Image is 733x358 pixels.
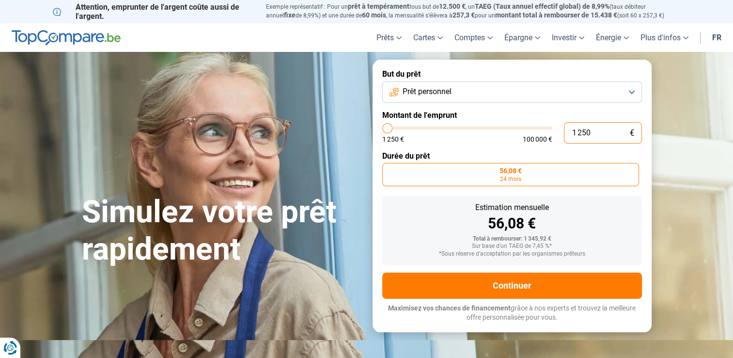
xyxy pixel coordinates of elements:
[407,23,449,52] a: Cartes
[382,81,642,103] button: Prêt personnel
[590,23,635,52] a: Énergie
[53,2,254,21] p: Attention, emprunter de l'argent coûte aussi de l'argent.
[371,23,407,52] a: Prêts
[382,69,642,79] label: But du prêt
[630,129,634,137] span: €
[12,30,121,46] img: TopCompare
[284,11,296,19] span: fixe
[82,194,361,268] h1: Simulez votre prêt rapidement
[390,243,634,250] div: Sur base d'un TAEG de 7,45 %*
[382,273,642,299] button: Continuer
[499,167,522,174] span: 56,08 €
[475,2,609,10] span: TAEG (Taux annuel effectif global) de 8,99%
[266,2,681,20] p: Exemple représentatif : Pour un tous but de , un (taux débiteur annuel de 8,99%) et une durée de ...
[388,304,511,312] span: Maximisez vos chances de financement
[382,304,642,323] p: grâce à nos experts et trouvez la meilleure offre personnalisée pour vous.
[382,151,642,161] label: Durée du prêt
[452,11,475,19] span: 257,3 €
[546,23,590,52] a: Investir
[449,23,499,52] a: Comptes
[500,176,521,182] span: 24 mois
[390,204,634,212] div: Estimation mensuelle
[499,23,546,52] a: Épargne
[362,11,386,19] span: 60 mois
[495,11,617,19] span: montant total à rembourser de 15.438 €
[439,2,466,10] span: 12.500 €
[390,236,634,243] div: Total à rembourser: 1 345,92 €
[523,136,552,143] span: 100 000 €
[390,251,634,258] div: *Sous réserve d'acceptation par les organismes prêteurs
[382,111,642,120] label: Montant de l'emprunt
[382,136,404,143] span: 1 250 €
[348,2,409,10] span: prêt à tempérament
[390,216,634,231] div: 56,08 €
[635,23,694,52] a: Plus d'infos
[706,23,727,52] a: fr
[403,86,452,97] span: Prêt personnel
